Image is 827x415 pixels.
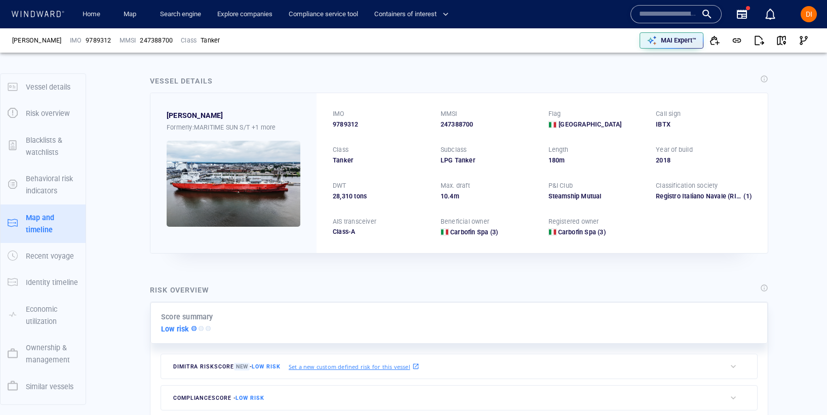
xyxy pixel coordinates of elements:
[26,303,78,328] p: Economic utilization
[1,251,86,261] a: Recent voyage
[448,192,450,200] span: .
[173,363,281,370] span: Dimitra risk score -
[450,192,453,200] span: 4
[86,36,111,45] span: 9789312
[558,228,606,237] a: Carbofin Spa (3)
[793,29,815,52] button: Visual Link Analysis
[799,4,819,24] button: DI
[488,228,498,237] span: (3)
[374,9,449,20] span: Containers of interest
[26,250,74,262] p: Recent voyage
[333,145,348,154] p: Class
[370,6,457,23] button: Containers of interest
[548,145,569,154] p: Length
[181,36,196,45] p: Class
[1,218,86,228] a: Map and timeline
[558,228,596,236] span: Carbofin Spa
[1,349,86,358] a: Ownership & management
[289,361,419,372] a: Set a new custom defined risk for this vessel
[235,395,264,401] span: Low risk
[120,36,136,45] p: MMSI
[656,192,742,201] div: Registro Italiano Navale (RINA)
[167,122,300,133] div: Formerly: MARITIME SUN S/T
[1,296,86,335] button: Economic utilization
[1,81,86,91] a: Vessel details
[784,369,819,407] iframe: Chat
[333,228,355,235] span: Class-A
[441,181,470,190] p: Max. draft
[167,109,223,121] span: ENRICO FERMI
[161,311,213,323] p: Score summary
[333,181,346,190] p: DWT
[441,145,467,154] p: Subclass
[1,381,86,391] a: Similar vessels
[75,6,107,23] button: Home
[441,120,536,129] div: 247388700
[596,228,606,237] span: (3)
[441,192,448,200] span: 10
[548,217,599,226] p: Registered owner
[167,141,300,227] img: 59ef435365a0450a92e0256c_0
[1,310,86,319] a: Economic utilization
[120,6,144,23] a: Map
[1,180,86,189] a: Behavioral risk indicators
[150,284,209,296] div: Risk overview
[26,276,78,288] p: Identity timeline
[1,204,86,243] button: Map and timeline
[140,36,173,45] div: 247388700
[150,75,213,87] div: Vessel details
[661,36,696,45] p: MAI Expert™
[559,120,621,129] span: [GEOGRAPHIC_DATA]
[156,6,205,23] a: Search engine
[12,36,62,45] span: ENRICO FERMI
[1,269,86,296] button: Identity timeline
[70,36,82,45] p: IMO
[333,217,376,226] p: AIS transceiver
[1,243,86,269] button: Recent voyage
[78,6,104,23] a: Home
[161,323,189,335] p: Low risk
[167,109,223,121] div: [PERSON_NAME]
[333,156,428,165] div: Tanker
[333,192,428,201] div: 28,310 tons
[548,109,561,118] p: Flag
[548,192,644,201] div: Steamship Mutual
[26,107,70,119] p: Risk overview
[742,192,752,201] span: (1)
[1,165,86,204] button: Behavioral risk indicators
[559,156,565,164] span: m
[656,109,681,118] p: Call sign
[333,109,345,118] p: IMO
[333,120,358,129] span: 9789312
[1,100,86,127] button: Risk overview
[1,373,86,400] button: Similar vessels
[764,8,776,20] div: Notification center
[26,173,78,197] p: Behavioral risk indicators
[656,156,752,165] div: 2018
[548,156,560,164] span: 180
[726,29,748,52] button: Get link
[1,74,86,100] button: Vessel details
[656,120,752,129] div: IBTX
[1,108,86,118] a: Risk overview
[285,6,362,23] a: Compliance service tool
[748,29,770,52] button: Export report
[213,6,277,23] a: Explore companies
[640,32,703,49] button: MAI Expert™
[450,228,498,237] a: Carbofin Spa (3)
[656,181,718,190] p: Classification society
[173,395,264,401] span: compliance score -
[1,141,86,150] a: Blacklists & watchlists
[1,335,86,373] button: Ownership & management
[115,6,148,23] button: Map
[441,217,489,226] p: Beneficial owner
[252,122,275,133] p: +1 more
[450,228,488,236] span: Carbofin Spa
[770,29,793,52] button: View on map
[252,363,280,370] span: Low risk
[656,192,752,201] div: Registro Italiano Navale (RINA)
[656,145,693,154] p: Year of build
